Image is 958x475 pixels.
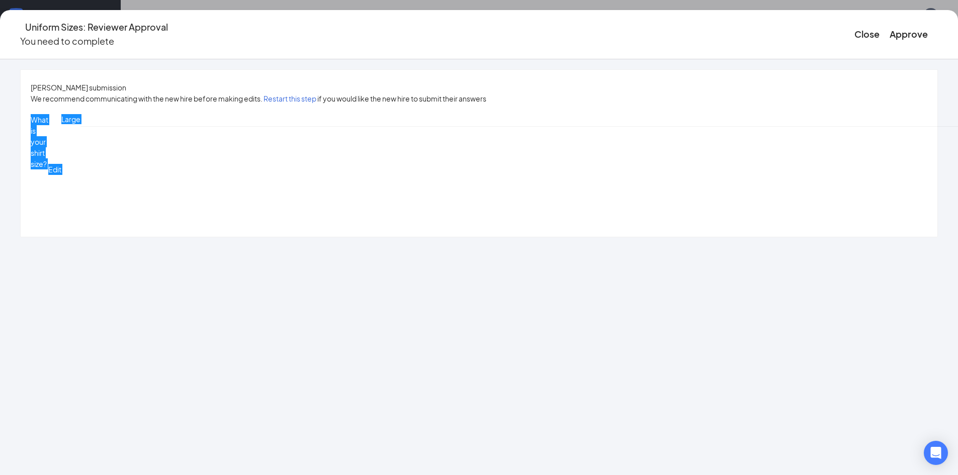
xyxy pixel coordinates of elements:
h4: Uniform Sizes: Reviewer Approval [25,20,168,34]
span: Large [61,114,80,225]
p: You need to complete [20,34,168,48]
button: Restart this step [264,93,316,104]
div: Open Intercom Messenger [924,441,948,465]
button: Close [854,27,880,41]
button: Approve [890,27,928,41]
button: Edit [48,114,61,225]
span: Edit [48,165,61,174]
span: [PERSON_NAME] submission [31,83,126,92]
span: What is your shirt size? [31,114,48,225]
span: We recommend communicating with the new hire before making edits. if you would like the new hire ... [31,93,486,104]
